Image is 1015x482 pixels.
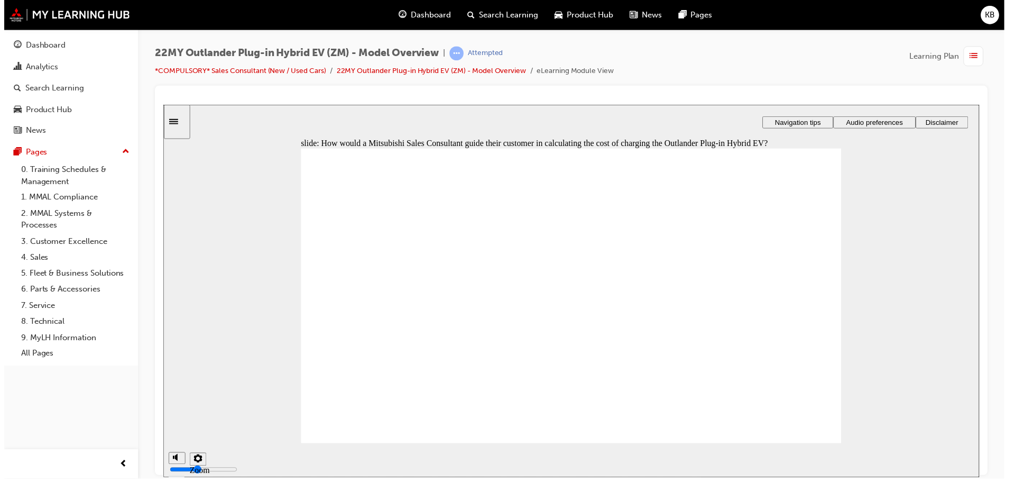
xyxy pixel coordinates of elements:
span: 22MY Outlander Plug-in Hybrid EV (ZM) - Model Overview [152,48,438,60]
span: KB [988,9,998,21]
a: 3. Customer Excellence [13,235,131,251]
span: guage-icon [398,8,405,22]
span: Disclaimer [768,14,800,22]
span: Navigation tips [616,14,662,22]
li: eLearning Module View [536,66,614,78]
span: Pages [691,9,713,21]
a: 5. Fleet & Business Solutions [13,267,131,284]
a: Product Hub [4,101,131,120]
a: News [4,122,131,141]
a: pages-iconPages [671,4,722,26]
div: Attempted [467,49,502,59]
div: Analytics [22,61,54,74]
button: Audio preferences [675,12,758,24]
img: mmal [5,8,127,22]
div: Search Learning [21,83,80,95]
button: KB [983,6,1002,24]
span: news-icon [630,8,638,22]
span: prev-icon [116,461,124,474]
a: 4. Sales [13,251,131,267]
a: All Pages [13,348,131,364]
span: chart-icon [10,63,17,72]
button: Disclaimer [758,12,810,24]
button: settings [26,350,43,363]
span: list-icon [972,50,980,63]
span: Product Hub [567,9,613,21]
span: search-icon [467,8,474,22]
a: 6. Parts & Accessories [13,283,131,299]
button: Learning Plan [911,47,990,67]
span: Dashboard [410,9,450,21]
button: DashboardAnalyticsSearch LearningProduct HubNews [4,34,131,143]
span: pages-icon [679,8,687,22]
a: 2. MMAL Systems & Processes [13,207,131,235]
a: Analytics [4,58,131,77]
span: | [442,48,444,60]
a: search-iconSearch Learning [458,4,546,26]
a: car-iconProduct Hub [546,4,622,26]
div: News [22,125,42,138]
a: guage-iconDashboard [389,4,458,26]
a: 8. Technical [13,315,131,332]
span: search-icon [10,84,17,94]
span: car-icon [555,8,562,22]
button: Pages [4,143,131,163]
button: volume [5,350,22,362]
button: Navigation tips [603,12,675,24]
span: learningRecordVerb_ATTEMPT-icon [448,47,463,61]
a: *COMPULSORY* Sales Consultant (New / Used Cars) [152,67,324,76]
div: Product Hub [22,104,68,116]
a: 22MY Outlander Plug-in Hybrid EV (ZM) - Model Overview [335,67,525,76]
label: Zoom to fit [26,363,47,392]
a: 0. Training Schedules & Management [13,162,131,190]
span: Search Learning [478,9,538,21]
span: up-icon [119,146,126,160]
div: Pages [22,147,43,159]
a: Search Learning [4,79,131,98]
span: Audio preferences [687,14,744,22]
a: Dashboard [4,36,131,56]
span: News [642,9,662,21]
a: news-iconNews [622,4,671,26]
div: Dashboard [22,40,62,52]
span: car-icon [10,106,17,115]
a: 9. MyLH Information [13,332,131,348]
a: 1. MMAL Compliance [13,190,131,207]
span: Learning Plan [911,51,962,63]
a: 7. Service [13,299,131,316]
span: pages-icon [10,149,17,158]
div: misc controls [5,341,42,375]
input: volume [6,363,75,371]
span: guage-icon [10,41,17,51]
span: news-icon [10,127,17,137]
